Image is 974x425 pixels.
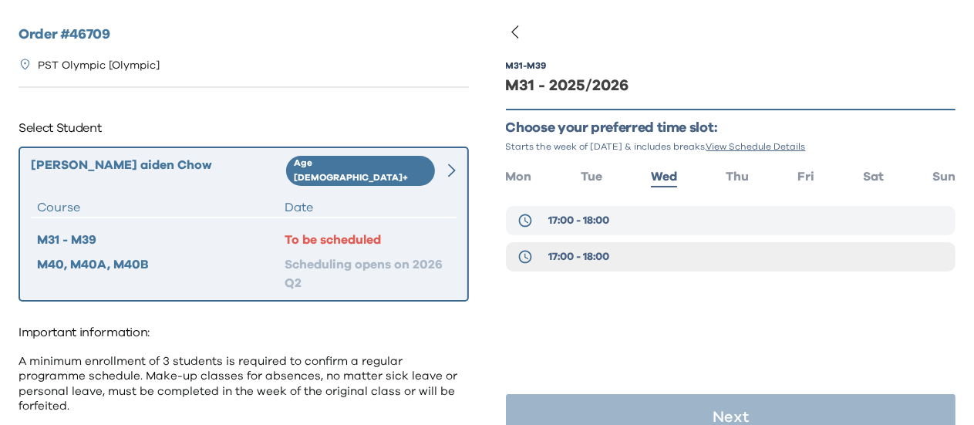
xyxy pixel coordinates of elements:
p: Important information: [19,320,469,345]
span: Tue [581,170,602,183]
div: M31 - M39 [37,231,285,249]
div: Scheduling opens on 2026 Q2 [285,255,450,292]
span: Mon [506,170,532,183]
p: Choose your preferred time slot: [506,120,956,137]
button: 17:00 - 18:00 [506,206,956,235]
span: 17:00 - 18:00 [548,213,609,228]
p: Starts the week of [DATE] & includes breaks. [506,140,956,153]
div: Age [DEMOGRAPHIC_DATA]+ [286,156,435,186]
h2: Order # 46709 [19,25,469,46]
div: Course [37,198,285,217]
div: M31 - 2025/2026 [506,75,956,96]
span: Wed [651,170,677,183]
p: PST Olympic [Olympic] [38,58,160,74]
span: Thu [726,170,749,183]
span: View Schedule Details [706,142,806,151]
div: M40, M40A, M40B [37,255,285,292]
p: Next [713,410,749,425]
span: 17:00 - 18:00 [548,249,609,265]
span: Sun [932,170,955,183]
p: Select Student [19,116,469,140]
div: M31 - M39 [506,59,547,72]
div: [PERSON_NAME] aiden Chow [31,156,286,186]
span: Sat [863,170,884,183]
button: 17:00 - 18:00 [506,242,956,272]
span: Fri [797,170,814,183]
div: Date [285,198,450,217]
div: To be scheduled [285,231,450,249]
